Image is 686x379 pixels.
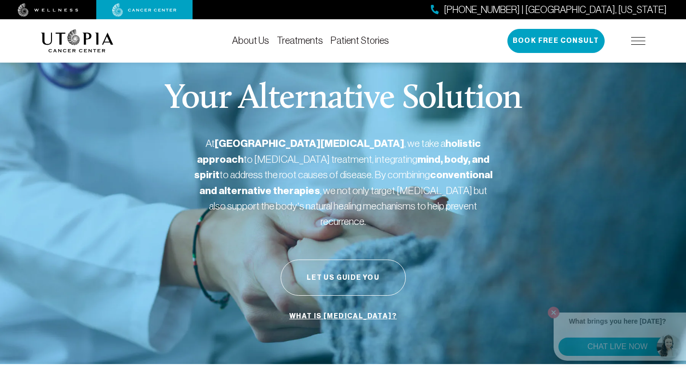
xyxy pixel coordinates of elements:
a: About Us [232,35,269,46]
strong: [GEOGRAPHIC_DATA][MEDICAL_DATA] [215,137,404,150]
img: cancer center [112,3,177,17]
button: Book Free Consult [507,29,605,53]
a: [PHONE_NUMBER] | [GEOGRAPHIC_DATA], [US_STATE] [431,3,667,17]
a: What is [MEDICAL_DATA]? [287,307,399,326]
img: wellness [18,3,78,17]
strong: conventional and alternative therapies [199,169,492,197]
a: Patient Stories [331,35,389,46]
img: icon-hamburger [631,37,646,45]
p: At , we take a to [MEDICAL_DATA] treatment, integrating to address the root causes of disease. By... [194,136,492,229]
span: [PHONE_NUMBER] | [GEOGRAPHIC_DATA], [US_STATE] [444,3,667,17]
strong: holistic approach [197,137,481,166]
img: logo [41,29,114,52]
button: Let Us Guide You [281,260,406,296]
a: Treatments [277,35,323,46]
p: Your Alternative Solution [164,82,522,117]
